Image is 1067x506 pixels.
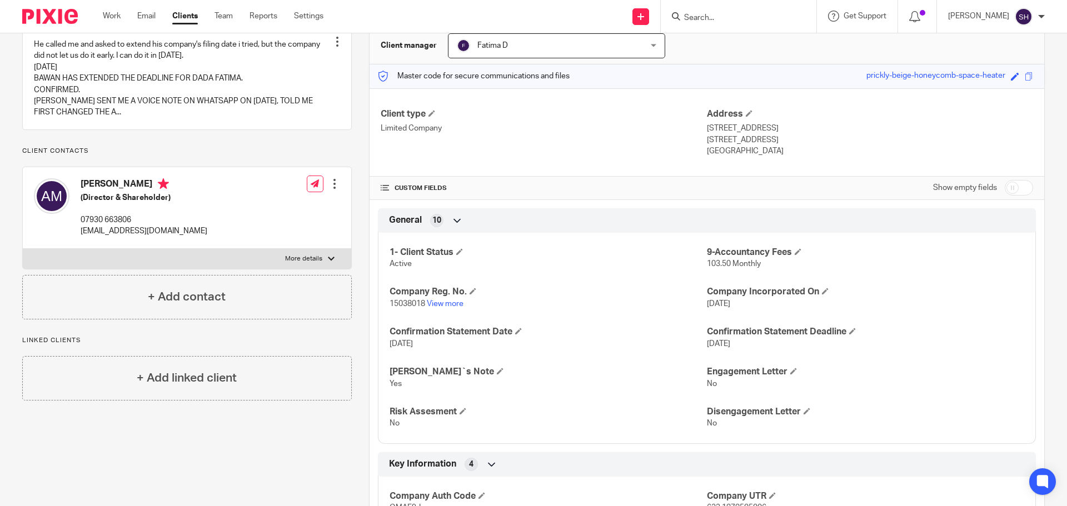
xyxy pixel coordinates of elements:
[103,11,121,22] a: Work
[427,300,463,308] a: View more
[707,406,1024,418] h4: Disengagement Letter
[707,123,1033,134] p: [STREET_ADDRESS]
[381,40,437,51] h3: Client manager
[707,146,1033,157] p: [GEOGRAPHIC_DATA]
[22,9,78,24] img: Pixie
[432,215,441,226] span: 10
[707,419,717,427] span: No
[457,39,470,52] img: svg%3E
[172,11,198,22] a: Clients
[390,380,402,388] span: Yes
[707,286,1024,298] h4: Company Incorporated On
[215,11,233,22] a: Team
[158,178,169,189] i: Primary
[22,147,352,156] p: Client contacts
[381,108,707,120] h4: Client type
[294,11,323,22] a: Settings
[707,247,1024,258] h4: 9-Accountancy Fees
[390,406,707,418] h4: Risk Assesment
[707,366,1024,378] h4: Engagement Letter
[707,340,730,348] span: [DATE]
[707,326,1024,338] h4: Confirmation Statement Deadline
[390,260,412,268] span: Active
[707,134,1033,146] p: [STREET_ADDRESS]
[390,247,707,258] h4: 1- Client Status
[137,11,156,22] a: Email
[707,260,761,268] span: 103.50 Monthly
[390,340,413,348] span: [DATE]
[390,366,707,378] h4: [PERSON_NAME]`s Note
[81,214,207,226] p: ‪07930 663806
[250,11,277,22] a: Reports
[707,380,717,388] span: No
[477,42,508,49] span: Fatima D
[81,178,207,192] h4: [PERSON_NAME]
[683,13,783,23] input: Search
[707,300,730,308] span: [DATE]
[707,108,1033,120] h4: Address
[948,11,1009,22] p: [PERSON_NAME]
[469,459,473,470] span: 4
[378,71,570,82] p: Master code for secure communications and files
[389,458,456,470] span: Key Information
[933,182,997,193] label: Show empty fields
[390,490,707,502] h4: Company Auth Code
[389,214,422,226] span: General
[1015,8,1033,26] img: svg%3E
[34,178,69,214] img: svg%3E
[148,288,226,305] h4: + Add contact
[844,12,886,20] span: Get Support
[390,326,707,338] h4: Confirmation Statement Date
[81,192,207,203] h5: (Director & Shareholder)
[381,123,707,134] p: Limited Company
[81,226,207,237] p: [EMAIL_ADDRESS][DOMAIN_NAME]
[137,369,237,387] h4: + Add linked client
[285,254,322,263] p: More details
[390,286,707,298] h4: Company Reg. No.
[866,70,1005,83] div: prickly-beige-honeycomb-space-heater
[390,300,425,308] span: 15038018
[22,336,352,345] p: Linked clients
[381,184,707,193] h4: CUSTOM FIELDS
[707,490,1024,502] h4: Company UTR
[390,419,400,427] span: No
